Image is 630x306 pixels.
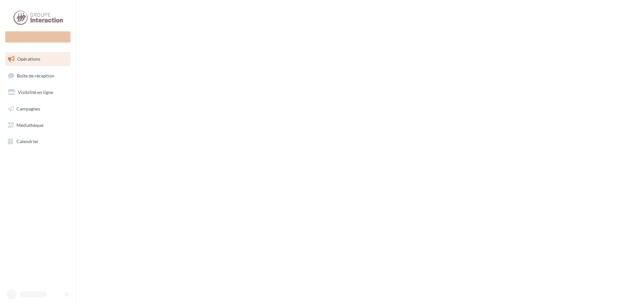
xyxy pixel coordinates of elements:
[16,122,43,128] span: Médiathèque
[4,85,72,99] a: Visibilité en ligne
[16,106,40,111] span: Campagnes
[5,31,71,43] div: Nouvelle campagne
[4,102,72,116] a: Campagnes
[18,89,53,95] span: Visibilité en ligne
[4,69,72,83] a: Boîte de réception
[17,56,40,62] span: Opérations
[4,118,72,132] a: Médiathèque
[16,138,39,144] span: Calendrier
[4,52,72,66] a: Opérations
[17,73,54,78] span: Boîte de réception
[4,135,72,148] a: Calendrier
